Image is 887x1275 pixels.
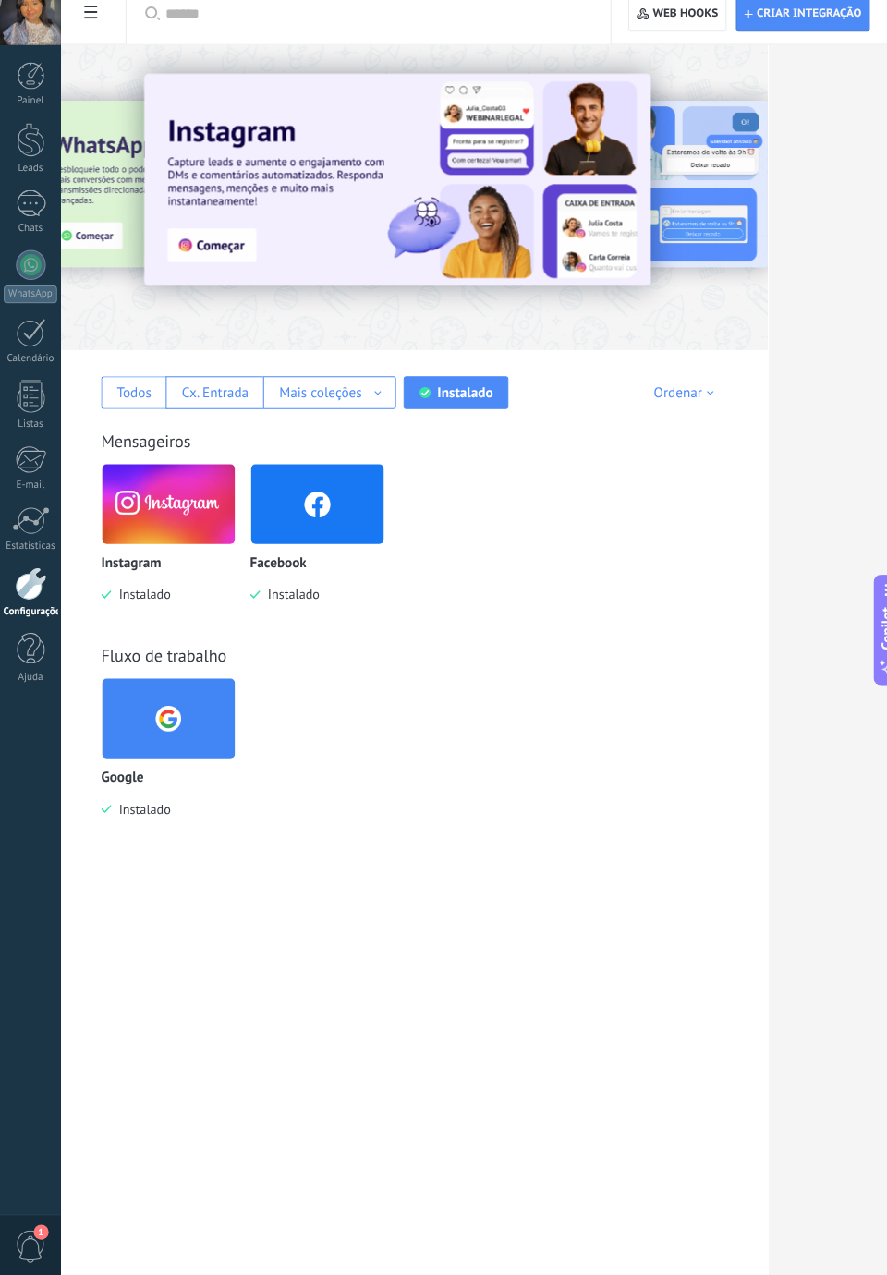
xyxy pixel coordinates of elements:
[4,678,57,690] div: Ajuda
[115,395,150,412] div: Todos
[247,565,302,580] p: Facebook
[4,429,57,441] div: Listas
[867,615,885,658] span: Copilot
[248,468,379,558] img: facebook.png
[110,594,168,611] span: Instalado
[100,685,247,850] div: Google
[4,176,57,188] div: Leads
[4,297,56,315] div: WhatsApp
[620,12,717,47] button: Web hooks
[247,473,394,638] div: Facebook
[4,489,57,501] div: E-mail
[257,594,315,611] span: Instalado
[33,1224,48,1239] span: 1
[275,395,357,412] div: Mais coleções
[179,395,245,412] div: Cx. Entrada
[747,22,850,37] span: Criar integração
[726,12,858,47] button: Criar integração
[101,680,232,770] img: google.png
[142,89,642,297] img: Slide 1
[101,468,232,558] img: instagram.png
[4,613,57,625] div: Configurações
[100,441,188,462] a: Mensageiros
[431,395,486,412] div: Instalado
[100,565,159,580] p: Instagram
[4,236,57,248] div: Chats
[4,549,57,561] div: Estatísticas
[4,110,57,122] div: Painel
[110,806,168,822] span: Instalado
[645,395,711,412] div: Ordenar
[100,776,141,792] p: Google
[644,22,709,37] span: Web hooks
[100,473,247,638] div: Instagram
[4,364,57,376] div: Calendário
[100,652,224,674] a: Fluxo de trabalho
